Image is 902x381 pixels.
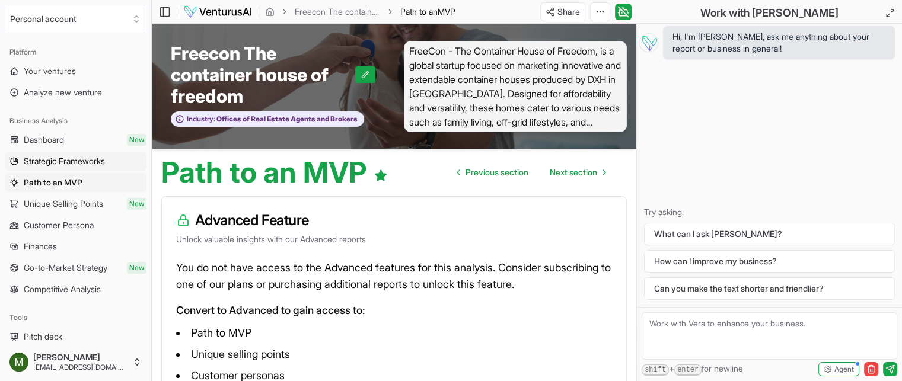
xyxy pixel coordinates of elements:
p: You do not have access to the Advanced features for this analysis. Consider subscribing to one of... [176,260,612,293]
span: Pitch deck [24,331,62,342]
a: Analyze new venture [5,83,146,102]
a: Competitive Analysis [5,280,146,299]
p: Convert to Advanced to gain access to: [176,302,612,319]
span: Analyze new venture [24,87,102,98]
kbd: shift [642,364,669,376]
span: Next section [550,167,597,178]
li: Unique selling points [176,345,612,364]
kbd: enter [674,364,702,376]
span: Finances [24,241,57,252]
button: [PERSON_NAME][EMAIL_ADDRESS][DOMAIN_NAME] [5,348,146,376]
nav: pagination [448,161,615,184]
span: Dashboard [24,134,64,146]
button: Industry:Offices of Real Estate Agents and Brokers [171,111,364,127]
a: Freecon The container house of freedom [295,6,380,18]
img: Vera [639,33,658,52]
span: Your ventures [24,65,76,77]
a: Strategic Frameworks [5,152,146,171]
a: Your ventures [5,62,146,81]
div: Platform [5,43,146,62]
span: Previous section [466,167,528,178]
h3: Advanced Feature [176,211,612,230]
a: Pitch deck [5,327,146,346]
span: + for newline [642,363,743,376]
button: Share [540,2,585,21]
span: Freecon The container house of freedom [171,43,355,107]
span: Industry: [187,114,215,124]
h1: Path to an MVP [161,158,388,187]
button: How can I improve my business? [644,250,895,273]
span: New [127,198,146,210]
span: New [127,134,146,146]
span: Customer Persona [24,219,94,231]
span: [PERSON_NAME] [33,352,128,363]
a: Go-to-Market StrategyNew [5,258,146,277]
span: Path to anMVP [400,6,455,18]
span: Share [557,6,580,18]
span: New [127,262,146,274]
div: Business Analysis [5,111,146,130]
p: Unlock valuable insights with our Advanced reports [176,233,612,245]
a: Unique Selling PointsNew [5,194,146,213]
button: Select an organization [5,5,146,33]
a: Go to previous page [448,161,538,184]
span: [EMAIL_ADDRESS][DOMAIN_NAME] [33,363,128,372]
nav: breadcrumb [265,6,455,18]
span: Go-to-Market Strategy [24,262,107,274]
span: Strategic Frameworks [24,155,105,167]
a: Customer Persona [5,216,146,235]
p: Try asking: [644,206,895,218]
span: Competitive Analysis [24,283,101,295]
a: Go to next page [540,161,615,184]
h2: Work with [PERSON_NAME] [700,5,839,21]
a: Path to an MVP [5,173,146,192]
a: Finances [5,237,146,256]
button: Can you make the text shorter and friendlier? [644,277,895,300]
span: Unique Selling Points [24,198,103,210]
li: Path to MVP [176,324,612,342]
span: Path to an [400,7,438,17]
a: DashboardNew [5,130,146,149]
img: logo [183,5,253,19]
span: Offices of Real Estate Agents and Brokers [215,114,358,124]
span: Hi, I'm [PERSON_NAME], ask me anything about your report or business in general! [672,31,885,55]
span: Path to an MVP [24,177,82,188]
div: Tools [5,308,146,327]
span: Agent [834,364,854,374]
span: FreeCon - The Container House of Freedom, is a global startup focused on marketing innovative and... [404,41,627,132]
button: Agent [818,362,859,376]
button: What can I ask [PERSON_NAME]? [644,223,895,245]
img: ACg8ocKsToCQRR5Q8r27T5ZSrOnwmCvQD3ItPI5iGFLuhMsJk6qOHA=s96-c [9,353,28,372]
